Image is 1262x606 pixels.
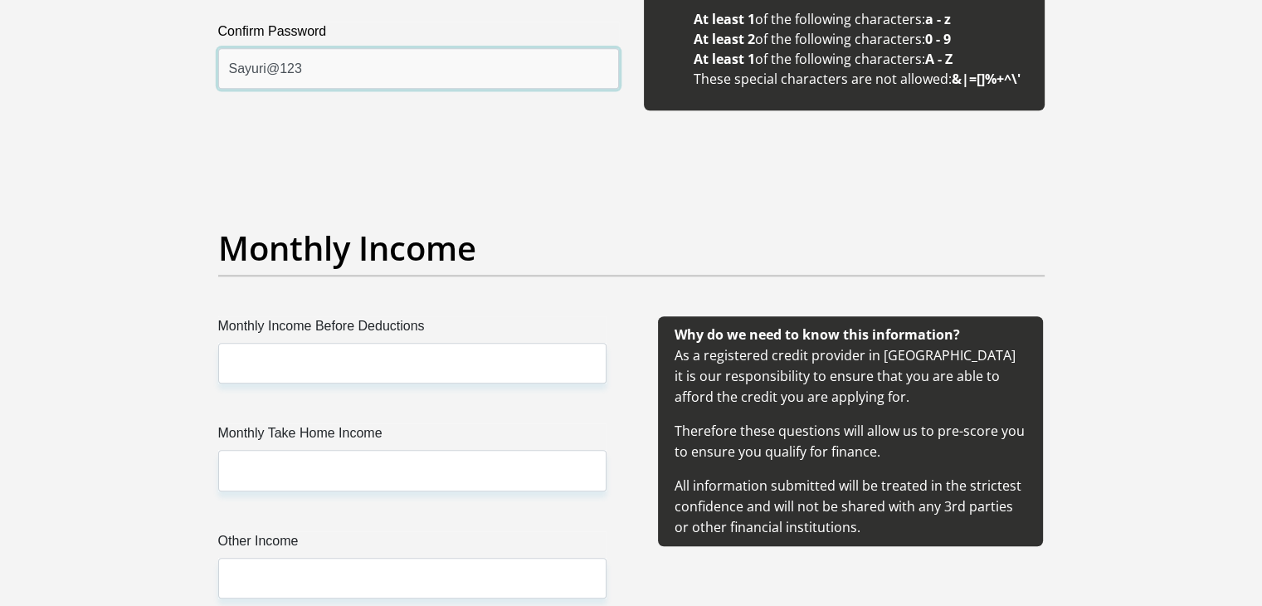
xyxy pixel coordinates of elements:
h2: Monthly Income [218,228,1045,268]
b: A - Z [925,50,953,68]
li: of the following characters: [694,29,1028,49]
label: Monthly Take Home Income [218,423,607,450]
b: Why do we need to know this information? [675,325,960,344]
label: Other Income [218,531,607,558]
input: Monthly Income Before Deductions [218,343,607,384]
span: As a registered credit provider in [GEOGRAPHIC_DATA] it is our responsibility to ensure that you ... [675,325,1025,536]
li: These special characters are not allowed: [694,69,1028,89]
input: Confirm Password [218,48,619,89]
b: At least 1 [694,10,755,28]
b: At least 2 [694,30,755,48]
b: At least 1 [694,50,755,68]
label: Confirm Password [218,22,619,48]
label: Monthly Income Before Deductions [218,316,607,343]
input: Monthly Take Home Income [218,450,607,491]
input: Other Income [218,558,607,599]
b: 0 - 9 [925,30,951,48]
li: of the following characters: [694,49,1028,69]
b: a - z [925,10,951,28]
b: &|=[]%+^\' [952,70,1021,88]
li: of the following characters: [694,9,1028,29]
